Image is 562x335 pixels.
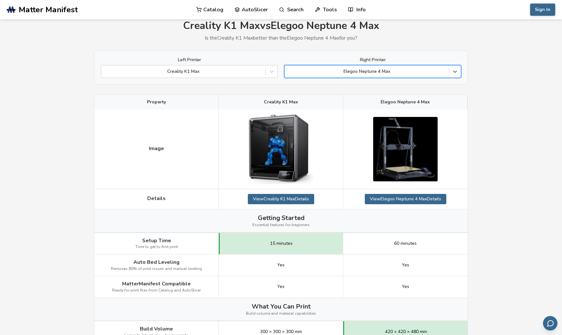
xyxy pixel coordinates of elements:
[147,196,166,201] span: Details
[530,4,555,16] button: Sign In
[385,329,427,334] span: 420 × 420 × 480 mm
[365,194,446,204] a: ViewElegoo Neptune 4 MaxDetails
[94,20,468,32] h1: Creality K1 Max vs Elegoo Neptune 4 Max
[373,117,438,181] img: Elegoo Neptune 4 Max
[264,100,298,105] span: Creality K1 Max
[111,267,202,271] span: Removes 80% of print issues and manual leveling
[258,214,305,222] span: Getting Started
[402,284,409,289] span: Yes
[94,35,468,41] p: Is the Creality K1 Max better than the Elegoo Neptune 4 Max for you?
[142,238,171,244] span: Setup Time
[19,5,78,14] span: Matter Manifest
[260,329,302,334] span: 300 × 300 × 300 mm
[402,263,409,268] span: Yes
[252,223,310,227] span: Essential features for beginners
[248,194,314,204] a: ViewCreality K1 MaxDetails
[252,303,311,310] span: What You Can Print
[149,146,164,151] span: Image
[101,57,278,62] label: Left Printer
[249,114,313,184] img: Creality K1 Max
[270,241,293,246] span: 15 minutes
[394,241,417,246] span: 60 minutes
[277,263,285,268] span: Yes
[112,288,201,293] span: Ready for print files from Catalog and AutoSlicer
[133,259,179,265] span: Auto Bed Leveling
[135,245,178,249] span: Time to get to first print
[246,311,316,316] span: Build volume and material capabilities
[543,316,557,330] button: Send feedback via email
[277,284,285,289] span: Yes
[104,69,106,74] input: Creality K1 Max
[140,326,173,332] span: Build Volume
[381,100,430,105] span: Elegoo Neptune 4 Max
[147,100,166,105] span: Property
[122,281,191,287] span: MatterManifest Compatible
[284,57,461,62] label: Right Printer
